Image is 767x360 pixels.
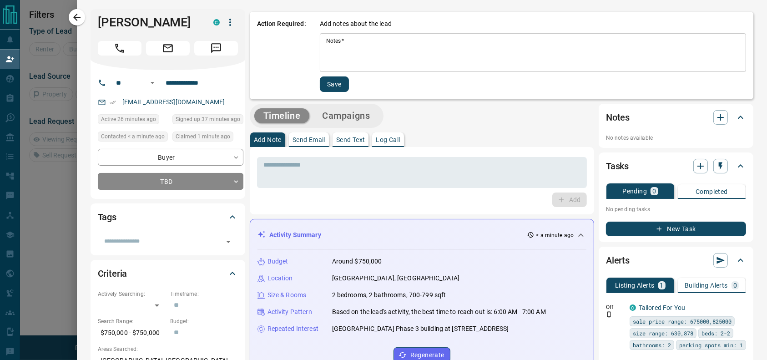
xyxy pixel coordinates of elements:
[110,99,116,106] svg: Email Verified
[98,173,243,190] div: TBD
[606,159,629,173] h2: Tasks
[146,41,190,56] span: Email
[336,137,365,143] p: Send Text
[606,106,746,128] div: Notes
[332,257,382,266] p: Around $750,000
[98,15,200,30] h1: [PERSON_NAME]
[172,114,243,127] div: Fri Aug 15 2025
[606,249,746,271] div: Alerts
[606,110,630,125] h2: Notes
[606,311,612,318] svg: Push Notification Only
[639,304,685,311] a: Tailored For You
[696,188,728,195] p: Completed
[98,290,166,298] p: Actively Searching:
[679,340,743,350] span: parking spots min: 1
[332,324,509,334] p: [GEOGRAPHIC_DATA] Phase 3 building at [STREET_ADDRESS]
[332,274,460,283] p: [GEOGRAPHIC_DATA], [GEOGRAPHIC_DATA]
[194,41,238,56] span: Message
[122,98,225,106] a: [EMAIL_ADDRESS][DOMAIN_NAME]
[147,77,158,88] button: Open
[269,230,321,240] p: Activity Summary
[98,345,238,353] p: Areas Searched:
[213,19,220,25] div: condos.ca
[622,188,647,194] p: Pending
[98,317,166,325] p: Search Range:
[606,155,746,177] div: Tasks
[98,325,166,340] p: $750,000 - $750,000
[98,132,168,144] div: Fri Aug 15 2025
[170,317,238,325] p: Budget:
[606,253,630,268] h2: Alerts
[332,290,446,300] p: 2 bedrooms, 2 bathrooms, 700-799 sqft
[660,282,664,289] p: 1
[267,307,312,317] p: Activity Pattern
[701,329,730,338] span: beds: 2-2
[615,282,655,289] p: Listing Alerts
[332,307,546,317] p: Based on the lead's activity, the best time to reach out is: 6:00 AM - 7:00 AM
[633,329,693,338] span: size range: 630,878
[267,274,293,283] p: Location
[170,290,238,298] p: Timeframe:
[98,149,243,166] div: Buyer
[257,227,586,243] div: Activity Summary< a minute ago
[254,108,310,123] button: Timeline
[293,137,325,143] p: Send Email
[101,115,156,124] span: Active 26 minutes ago
[376,137,400,143] p: Log Call
[101,132,165,141] span: Contacted < a minute ago
[536,231,574,239] p: < a minute ago
[320,76,349,92] button: Save
[98,41,141,56] span: Call
[254,137,282,143] p: Add Note
[320,19,392,29] p: Add notes about the lead
[685,282,728,289] p: Building Alerts
[176,132,230,141] span: Claimed 1 minute ago
[98,263,238,284] div: Criteria
[98,206,238,228] div: Tags
[606,134,746,142] p: No notes available
[98,114,168,127] div: Fri Aug 15 2025
[633,317,732,326] span: sale price range: 675000,825000
[652,188,656,194] p: 0
[267,257,288,266] p: Budget
[313,108,379,123] button: Campaigns
[257,19,306,92] p: Action Required:
[267,324,318,334] p: Repeated Interest
[172,132,243,144] div: Fri Aug 15 2025
[606,203,746,216] p: No pending tasks
[733,282,737,289] p: 0
[606,303,624,311] p: Off
[630,304,636,311] div: condos.ca
[633,340,671,350] span: bathrooms: 2
[98,210,116,224] h2: Tags
[267,290,307,300] p: Size & Rooms
[176,115,240,124] span: Signed up 37 minutes ago
[606,222,746,236] button: New Task
[98,266,127,281] h2: Criteria
[222,235,235,248] button: Open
